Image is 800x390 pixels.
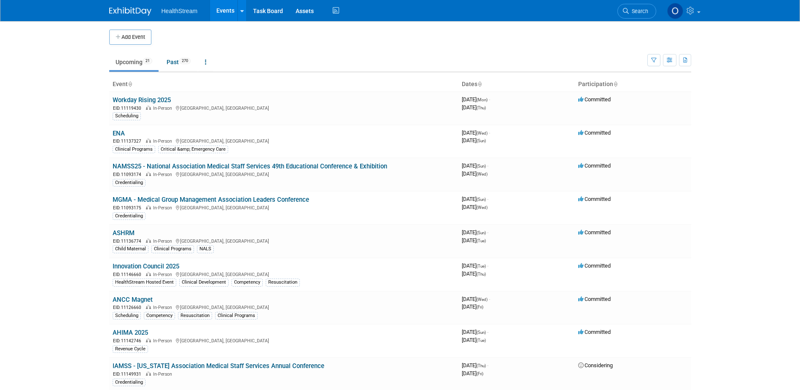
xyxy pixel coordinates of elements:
[113,104,455,111] div: [GEOGRAPHIC_DATA], [GEOGRAPHIC_DATA]
[153,138,175,144] span: In-Person
[153,172,175,177] span: In-Person
[151,245,194,253] div: Clinical Programs
[113,345,148,353] div: Revenue Cycle
[578,196,611,202] span: Committed
[462,370,483,376] span: [DATE]
[487,329,488,335] span: -
[578,96,611,103] span: Committed
[113,303,455,311] div: [GEOGRAPHIC_DATA], [GEOGRAPHIC_DATA]
[462,263,488,269] span: [DATE]
[477,81,482,87] a: Sort by Start Date
[113,96,171,104] a: Workday Rising 2025
[477,197,486,202] span: (Sun)
[458,77,575,92] th: Dates
[487,362,488,368] span: -
[575,77,691,92] th: Participation
[462,137,486,144] span: [DATE]
[146,338,151,342] img: In-Person Event
[477,272,486,276] span: (Thu)
[477,305,483,309] span: (Fri)
[113,206,145,210] span: EID: 11093175
[113,112,141,120] div: Scheduling
[113,196,309,203] a: MGMA - Medical Group Management Association Leaders Conference
[578,130,611,136] span: Committed
[578,162,611,169] span: Committed
[146,238,151,243] img: In-Person Event
[477,238,486,243] span: (Tue)
[113,172,145,177] span: EID: 11093174
[109,77,458,92] th: Event
[477,205,488,210] span: (Wed)
[462,196,488,202] span: [DATE]
[143,58,152,64] span: 21
[144,312,175,320] div: Competency
[462,296,490,302] span: [DATE]
[462,104,486,111] span: [DATE]
[113,106,145,111] span: EID: 11119430
[153,238,175,244] span: In-Person
[462,229,488,236] span: [DATE]
[109,7,151,16] img: ExhibitDay
[113,305,145,310] span: EID: 11126660
[477,338,486,343] span: (Tue)
[146,106,151,110] img: In-Person Event
[617,4,656,19] a: Search
[578,229,611,236] span: Committed
[462,204,488,210] span: [DATE]
[489,130,490,136] span: -
[146,305,151,309] img: In-Person Event
[477,138,486,143] span: (Sun)
[113,229,135,237] a: ASHRM
[462,237,486,244] span: [DATE]
[153,305,175,310] span: In-Person
[477,172,488,176] span: (Wed)
[489,96,490,103] span: -
[113,296,153,303] a: ANCC Magnet
[128,81,132,87] a: Sort by Event Name
[113,171,455,178] div: [GEOGRAPHIC_DATA], [GEOGRAPHIC_DATA]
[113,272,145,277] span: EID: 11146660
[113,362,324,370] a: IAMSS - [US_STATE] Association Medical Staff Services Annual Conference
[178,312,212,320] div: Resuscitation
[153,338,175,344] span: In-Person
[462,130,490,136] span: [DATE]
[109,54,159,70] a: Upcoming21
[113,212,145,220] div: Credentialing
[578,362,613,368] span: Considering
[153,371,175,377] span: In-Person
[158,146,228,153] div: Critical &amp; Emergency Care
[487,263,488,269] span: -
[487,196,488,202] span: -
[477,131,488,135] span: (Wed)
[153,106,175,111] span: In-Person
[462,362,488,368] span: [DATE]
[487,229,488,236] span: -
[215,312,258,320] div: Clinical Programs
[113,379,145,386] div: Credentialing
[578,329,611,335] span: Committed
[477,363,486,368] span: (Thu)
[113,237,455,244] div: [GEOGRAPHIC_DATA], [GEOGRAPHIC_DATA]
[113,179,145,187] div: Credentialing
[113,263,179,270] a: Innovation Council 2025
[462,271,486,277] span: [DATE]
[667,3,683,19] img: Olivia Christopher
[613,81,617,87] a: Sort by Participation Type
[113,137,455,144] div: [GEOGRAPHIC_DATA], [GEOGRAPHIC_DATA]
[113,146,155,153] div: Clinical Programs
[113,312,141,320] div: Scheduling
[179,279,229,286] div: Clinical Development
[113,139,145,144] span: EID: 11137327
[462,329,488,335] span: [DATE]
[179,58,191,64] span: 270
[477,264,486,268] span: (Tue)
[113,162,387,170] a: NAMSS25 - National Association Medical Staff Services 49th Educational Conference & Exhibition
[477,106,486,110] span: (Thu)
[113,279,176,286] div: HealthStream Hosted Event
[113,271,455,278] div: [GEOGRAPHIC_DATA], [GEOGRAPHIC_DATA]
[477,297,488,302] span: (Wed)
[153,205,175,211] span: In-Person
[162,8,198,14] span: HealthStream
[113,337,455,344] div: [GEOGRAPHIC_DATA], [GEOGRAPHIC_DATA]
[113,372,145,376] span: EID: 11149931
